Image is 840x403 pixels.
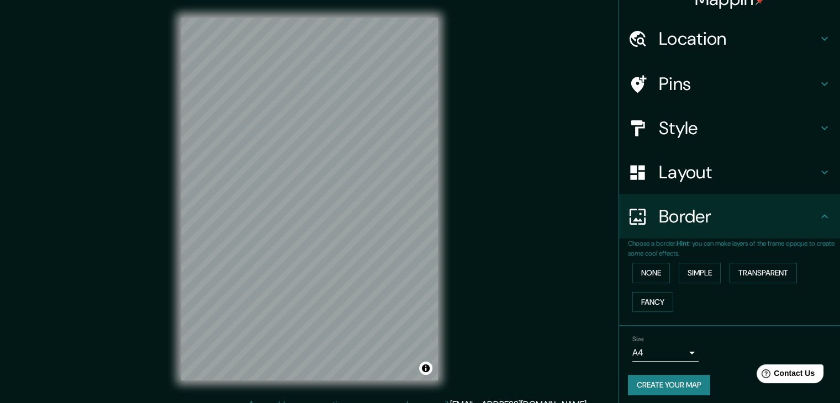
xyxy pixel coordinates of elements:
b: Hint [677,239,689,248]
button: Create your map [628,375,710,395]
div: Layout [619,150,840,194]
button: None [632,263,670,283]
button: Simple [679,263,721,283]
button: Fancy [632,292,673,312]
label: Size [632,335,644,344]
h4: Pins [659,73,818,95]
iframe: Help widget launcher [742,360,828,391]
div: Style [619,106,840,150]
p: Choose a border. : you can make layers of the frame opaque to create some cool effects. [628,238,840,258]
div: Location [619,17,840,61]
div: A4 [632,344,699,362]
button: Transparent [730,263,797,283]
h4: Layout [659,161,818,183]
h4: Location [659,28,818,50]
div: Pins [619,62,840,106]
h4: Style [659,117,818,139]
h4: Border [659,205,818,227]
div: Border [619,194,840,238]
canvas: Map [181,18,438,380]
button: Toggle attribution [419,362,432,375]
